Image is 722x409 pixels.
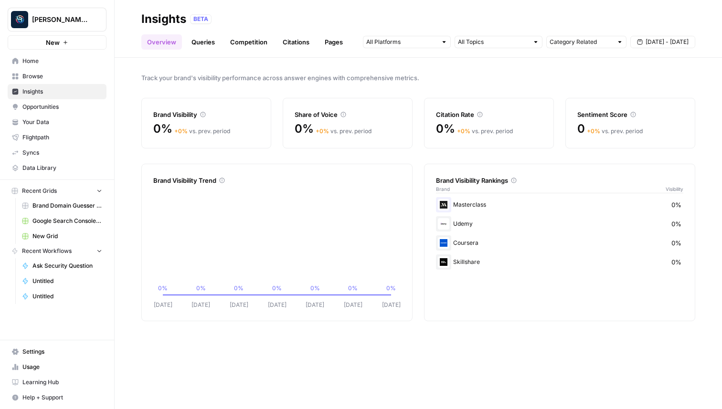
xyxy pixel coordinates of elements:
[154,301,172,308] tspan: [DATE]
[22,103,102,111] span: Opportunities
[577,121,585,136] span: 0
[32,292,102,301] span: Untitled
[386,284,396,292] tspan: 0%
[18,229,106,244] a: New Grid
[32,217,102,225] span: Google Search Console - [DOMAIN_NAME]
[22,72,102,81] span: Browse
[646,38,689,46] span: [DATE] - [DATE]
[153,121,172,136] span: 0%
[18,198,106,213] a: Brand Domain Guesser QA
[22,247,72,255] span: Recent Workflows
[174,127,188,135] span: + 0 %
[22,87,102,96] span: Insights
[141,73,695,83] span: Track your brand's visibility performance across answer engines with comprehensive metrics.
[191,301,210,308] tspan: [DATE]
[22,363,102,371] span: Usage
[141,34,182,50] a: Overview
[295,110,401,119] div: Share of Voice
[272,284,282,292] tspan: 0%
[310,284,320,292] tspan: 0%
[436,254,683,270] div: Skillshare
[186,34,221,50] a: Queries
[8,130,106,145] a: Flightpath
[319,34,349,50] a: Pages
[8,184,106,198] button: Recent Grids
[436,176,683,185] div: Brand Visibility Rankings
[224,34,273,50] a: Competition
[174,127,230,136] div: vs. prev. period
[18,213,106,229] a: Google Search Console - [DOMAIN_NAME]
[8,160,106,176] a: Data Library
[153,110,259,119] div: Brand Visibility
[32,15,90,24] span: [PERSON_NAME] Personal
[8,69,106,84] a: Browse
[277,34,315,50] a: Citations
[22,347,102,356] span: Settings
[22,393,102,402] span: Help + Support
[458,37,529,47] input: All Topics
[190,14,212,24] div: BETA
[8,99,106,115] a: Opportunities
[8,35,106,50] button: New
[348,284,358,292] tspan: 0%
[438,237,449,249] img: 1rmbdh83liigswmnvqyaq31zy2bw
[630,36,695,48] button: [DATE] - [DATE]
[8,115,106,130] a: Your Data
[295,121,314,136] span: 0%
[671,238,681,248] span: 0%
[8,344,106,359] a: Settings
[46,38,60,47] span: New
[196,284,206,292] tspan: 0%
[18,258,106,273] a: Ask Security Question
[8,244,106,258] button: Recent Workflows
[22,133,102,142] span: Flightpath
[22,148,102,157] span: Syncs
[316,127,329,135] span: + 0 %
[22,378,102,387] span: Learning Hub
[587,127,643,136] div: vs. prev. period
[8,375,106,390] a: Learning Hub
[32,201,102,210] span: Brand Domain Guesser QA
[666,185,683,193] span: Visibility
[436,235,683,251] div: Coursera
[438,199,449,210] img: m45g04c7stpv9a7fm5gbetvc5vml
[671,200,681,210] span: 0%
[8,84,106,99] a: Insights
[436,185,450,193] span: Brand
[436,197,683,212] div: Masterclass
[22,118,102,126] span: Your Data
[230,301,248,308] tspan: [DATE]
[234,284,244,292] tspan: 0%
[436,121,455,136] span: 0%
[344,301,362,308] tspan: [DATE]
[32,232,102,241] span: New Grid
[8,390,106,405] button: Help + Support
[550,37,613,47] input: Category Related
[18,289,106,304] a: Untitled
[438,218,449,230] img: p5e259nx48zby9l3smdcjr9hejtl
[8,8,106,31] button: Workspace: Berna's Personal
[457,127,470,135] span: + 0 %
[32,262,102,270] span: Ask Security Question
[8,53,106,69] a: Home
[141,11,186,27] div: Insights
[8,145,106,160] a: Syncs
[268,301,287,308] tspan: [DATE]
[366,37,437,47] input: All Platforms
[671,219,681,229] span: 0%
[671,257,681,267] span: 0%
[11,11,28,28] img: Berna's Personal Logo
[153,176,401,185] div: Brand Visibility Trend
[158,284,168,292] tspan: 0%
[436,110,542,119] div: Citation Rate
[316,127,372,136] div: vs. prev. period
[306,301,324,308] tspan: [DATE]
[22,187,57,195] span: Recent Grids
[8,359,106,375] a: Usage
[577,110,683,119] div: Sentiment Score
[22,57,102,65] span: Home
[436,216,683,231] div: Udemy
[457,127,513,136] div: vs. prev. period
[382,301,401,308] tspan: [DATE]
[438,256,449,268] img: x0cqewr117ghr3agsku58o5jagsq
